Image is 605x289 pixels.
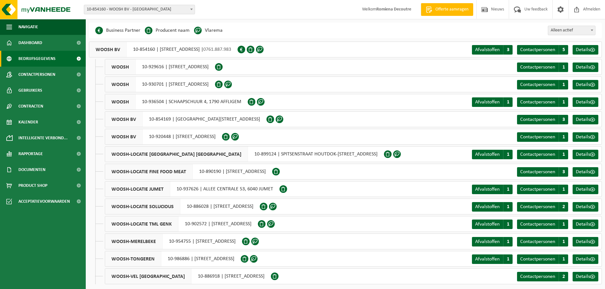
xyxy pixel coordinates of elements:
[517,45,568,55] a: Contactpersonen 5
[559,62,568,72] span: 1
[573,185,598,194] a: Details
[517,272,568,281] a: Contactpersonen 2
[376,7,411,12] strong: Romiena Decoutre
[576,169,590,174] span: Details
[559,220,568,229] span: 1
[548,26,595,35] span: Alleen actief
[576,135,590,140] span: Details
[105,164,193,179] span: WOOSH-LOCATIE FINE FOOD MEAT
[517,237,568,246] a: Contactpersonen 1
[503,185,513,194] span: 1
[18,146,43,162] span: Rapportage
[475,257,500,262] span: Afvalstoffen
[520,47,555,52] span: Contactpersonen
[472,45,513,55] a: Afvalstoffen 3
[105,234,163,249] span: WOOSH-MERELBEKE
[573,45,598,55] a: Details
[503,202,513,212] span: 1
[421,3,473,16] a: Offerte aanvragen
[573,80,598,89] a: Details
[573,254,598,264] a: Details
[18,67,55,82] span: Contactpersonen
[573,62,598,72] a: Details
[105,94,248,110] div: 10-936504 | SCHAAPSCHUUR 4, 1790 AFFLIGEM
[517,202,568,212] a: Contactpersonen 2
[517,132,568,142] a: Contactpersonen 1
[576,117,590,122] span: Details
[89,42,238,57] div: 10-854160 | [STREET_ADDRESS] |
[576,204,590,209] span: Details
[475,47,500,52] span: Afvalstoffen
[576,187,590,192] span: Details
[475,239,500,244] span: Afvalstoffen
[520,222,555,227] span: Contactpersonen
[105,181,279,197] div: 10-937626 | ALLEE CENTRALE 53, 6040 JUMET
[559,237,568,246] span: 1
[105,129,222,145] div: 10-920448 | [STREET_ADDRESS]
[520,152,555,157] span: Contactpersonen
[105,269,192,284] span: WOOSH-VEL [GEOGRAPHIC_DATA]
[559,185,568,194] span: 1
[559,167,568,177] span: 3
[573,115,598,124] a: Details
[105,129,143,144] span: WOOSH BV
[105,146,384,162] div: 10-899124 | SPITSENSTRAAT HOUTDOK-[STREET_ADDRESS]
[576,82,590,87] span: Details
[517,167,568,177] a: Contactpersonen 3
[203,47,231,52] span: 0761.887.983
[105,112,143,127] span: WOOSH BV
[559,254,568,264] span: 1
[105,77,136,92] span: WOOSH
[503,220,513,229] span: 1
[105,268,271,284] div: 10-886918 | [STREET_ADDRESS]
[84,5,195,14] span: 10-854160 - WOOSH BV - GENT
[105,147,248,162] span: WOOSH-LOCATIE [GEOGRAPHIC_DATA] [GEOGRAPHIC_DATA]
[105,94,136,109] span: WOOSH
[559,97,568,107] span: 1
[559,150,568,159] span: 1
[105,233,242,249] div: 10-954755 | [STREET_ADDRESS]
[517,220,568,229] a: Contactpersonen 1
[517,62,568,72] a: Contactpersonen 1
[559,115,568,124] span: 3
[520,274,555,279] span: Contactpersonen
[517,115,568,124] a: Contactpersonen 3
[520,82,555,87] span: Contactpersonen
[145,26,190,35] li: Producent naam
[576,65,590,70] span: Details
[18,194,70,209] span: Acceptatievoorwaarden
[576,47,590,52] span: Details
[18,178,47,194] span: Product Shop
[559,272,568,281] span: 2
[475,152,500,157] span: Afvalstoffen
[573,220,598,229] a: Details
[18,98,43,114] span: Contracten
[472,185,513,194] a: Afvalstoffen 1
[573,272,598,281] a: Details
[472,202,513,212] a: Afvalstoffen 1
[503,45,513,55] span: 3
[472,97,513,107] a: Afvalstoffen 1
[559,45,568,55] span: 5
[105,199,180,214] span: WOOSH-LOCATIE SOLUCIOUS
[576,100,590,105] span: Details
[520,257,555,262] span: Contactpersonen
[18,162,45,178] span: Documenten
[434,6,470,13] span: Offerte aanvragen
[559,132,568,142] span: 1
[18,82,42,98] span: Gebruikers
[475,100,500,105] span: Afvalstoffen
[18,130,68,146] span: Intelligente verbond...
[520,65,555,70] span: Contactpersonen
[475,204,500,209] span: Afvalstoffen
[573,150,598,159] a: Details
[472,150,513,159] a: Afvalstoffen 1
[573,132,598,142] a: Details
[105,164,272,180] div: 10-890190 | [STREET_ADDRESS]
[517,185,568,194] a: Contactpersonen 1
[503,237,513,246] span: 1
[517,80,568,89] a: Contactpersonen 1
[520,187,555,192] span: Contactpersonen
